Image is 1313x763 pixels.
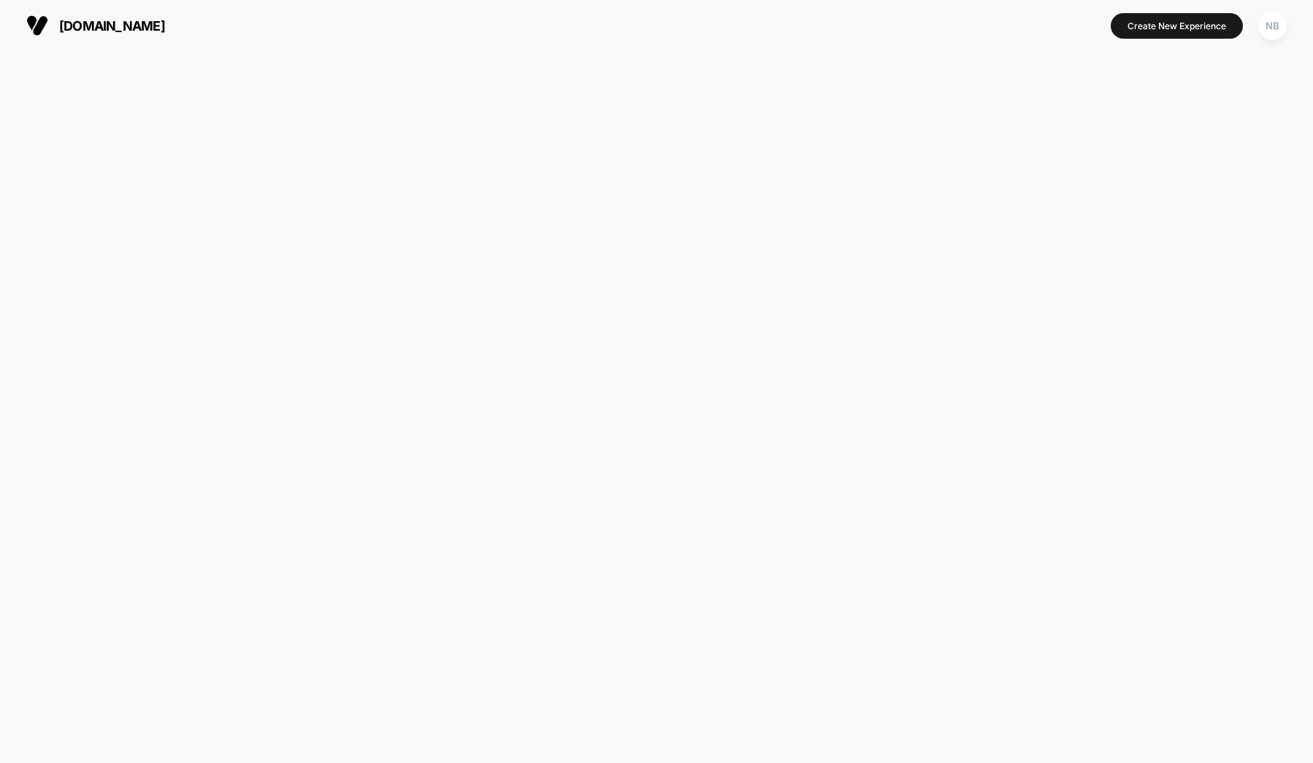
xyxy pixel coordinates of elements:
img: Visually logo [26,15,48,37]
span: [DOMAIN_NAME] [59,18,165,34]
button: [DOMAIN_NAME] [22,14,169,37]
div: NB [1258,12,1287,40]
button: Create New Experience [1111,13,1243,39]
button: NB [1254,11,1291,41]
